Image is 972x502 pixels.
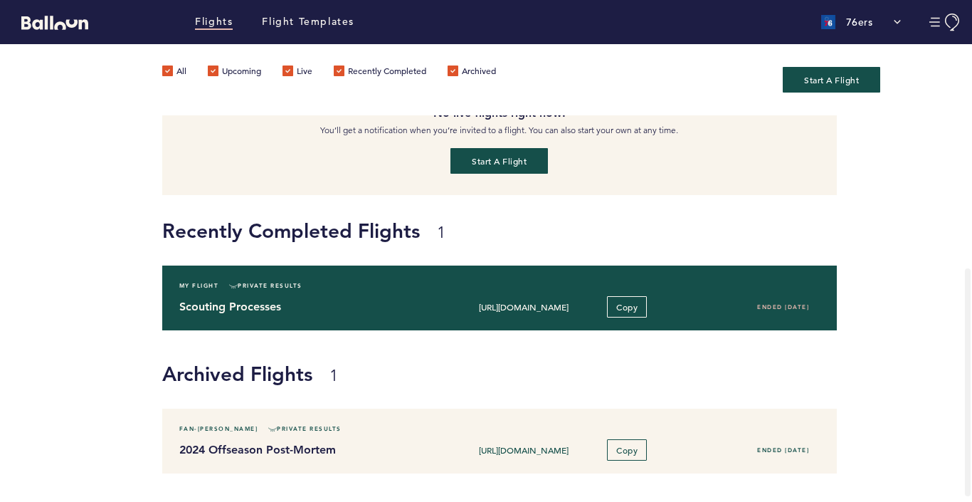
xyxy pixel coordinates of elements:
[607,296,647,318] button: Copy
[21,16,88,30] svg: Balloon
[757,446,809,454] span: Ended [DATE]
[607,439,647,461] button: Copy
[282,66,312,80] label: Live
[334,66,426,80] label: Recently Completed
[814,8,909,36] button: 76ers
[450,148,548,174] button: Start a flight
[329,366,338,385] small: 1
[616,301,638,313] span: Copy
[208,66,261,80] label: Upcoming
[448,66,496,80] label: Archived
[616,444,638,456] span: Copy
[162,66,186,80] label: All
[846,15,873,29] p: 76ers
[929,14,961,31] button: Manage Account
[437,223,445,242] small: 1
[179,278,219,293] span: My Flight
[173,123,827,137] p: You’ll get a notification when you’re invited to a flight. You can also start your own at any time.
[179,298,434,315] h4: Scouting Processes
[268,422,342,436] span: Private Results
[162,360,961,388] h1: Archived Flights
[11,14,88,29] a: Balloon
[757,303,809,310] span: Ended [DATE]
[783,67,880,93] button: Start A Flight
[262,14,354,30] a: Flight Templates
[179,422,258,436] span: Fan-[PERSON_NAME]
[179,441,434,459] h4: 2024 Offseason Post-Mortem
[229,278,302,293] span: Private Results
[162,216,961,245] h1: Recently Completed Flights
[195,14,233,30] a: Flights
